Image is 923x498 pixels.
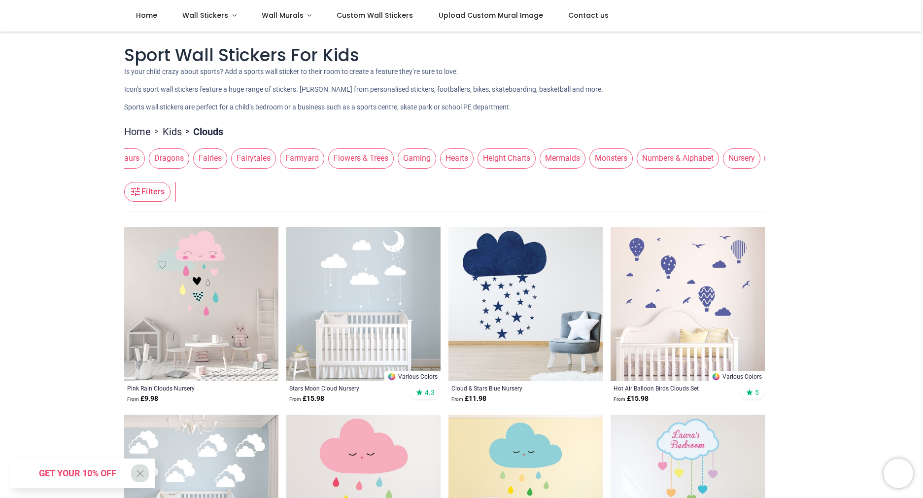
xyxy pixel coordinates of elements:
button: Fairies [189,148,227,168]
button: Personalised [760,148,820,168]
span: 4.3 [425,388,435,397]
strong: £ 15.98 [289,394,324,404]
span: Fairies [193,148,227,168]
span: Personalised [764,148,820,168]
button: Mermaids [536,148,585,168]
img: Color Wheel [387,372,396,381]
button: Fairytales [227,148,276,168]
span: Gaming [398,148,436,168]
span: Upload Custom Mural Image [439,10,543,20]
span: 5 [755,388,759,397]
p: Icon’s sport wall stickers feature a huge range of stickers. [PERSON_NAME] from personalised stic... [124,85,799,95]
img: Pink Rain Clouds Nursery Wall Sticker [124,227,278,381]
h1: Sport Wall Stickers For Kids [124,43,799,67]
img: Color Wheel [712,372,720,381]
button: Dragons [145,148,189,168]
button: Filters [124,182,171,202]
img: Stars Moon Cloud Nursery Wall Sticker [286,227,441,381]
span: From [451,396,463,402]
p: Is your child crazy about sports? Add a sports wall sticker to their room to create a feature the... [124,67,799,77]
button: Height Charts [474,148,536,168]
button: Monsters [585,148,633,168]
span: Farmyard [280,148,324,168]
a: Cloud & Stars Blue Nursery [451,384,570,392]
a: Various Colors [384,371,441,381]
button: Numbers & Alphabet [633,148,719,168]
span: > [151,127,163,137]
span: Flowers & Trees [328,148,394,168]
span: Numbers & Alphabet [637,148,719,168]
li: Clouds [182,125,223,139]
span: Home [136,10,157,20]
img: Hot Air Balloon Birds Clouds Wall Sticker Set [611,227,765,381]
button: Farmyard [276,148,324,168]
a: Kids [163,125,182,139]
span: Mermaids [540,148,585,168]
span: Wall Stickers [182,10,228,20]
span: Fairytales [231,148,276,168]
a: Stars Moon Cloud Nursery [289,384,408,392]
span: Dragons [149,148,189,168]
button: Nursery [719,148,760,168]
button: Flowers & Trees [324,148,394,168]
iframe: Brevo live chat [884,459,913,488]
span: Nursery [723,148,760,168]
span: Monsters [589,148,633,168]
a: Hot Air Balloon Birds Clouds Set [614,384,732,392]
span: Height Charts [478,148,536,168]
a: Home [124,125,151,139]
button: Hearts [436,148,474,168]
button: Gaming [394,148,436,168]
p: Sports wall stickers are perfect for a child’s bedroom or a business such as a sports centre, ska... [124,103,799,112]
a: Various Colors [709,371,765,381]
strong: £ 15.98 [614,394,649,404]
strong: £ 9.98 [127,394,158,404]
strong: £ 11.98 [451,394,486,404]
span: > [182,127,193,137]
span: Wall Murals [262,10,304,20]
img: Cloud & Stars Blue Nursery Wall Sticker [448,227,603,381]
span: Contact us [568,10,609,20]
span: Custom Wall Stickers [337,10,413,20]
a: Pink Rain Clouds Nursery [127,384,246,392]
span: From [127,396,139,402]
span: From [289,396,301,402]
span: Hearts [440,148,474,168]
span: From [614,396,625,402]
